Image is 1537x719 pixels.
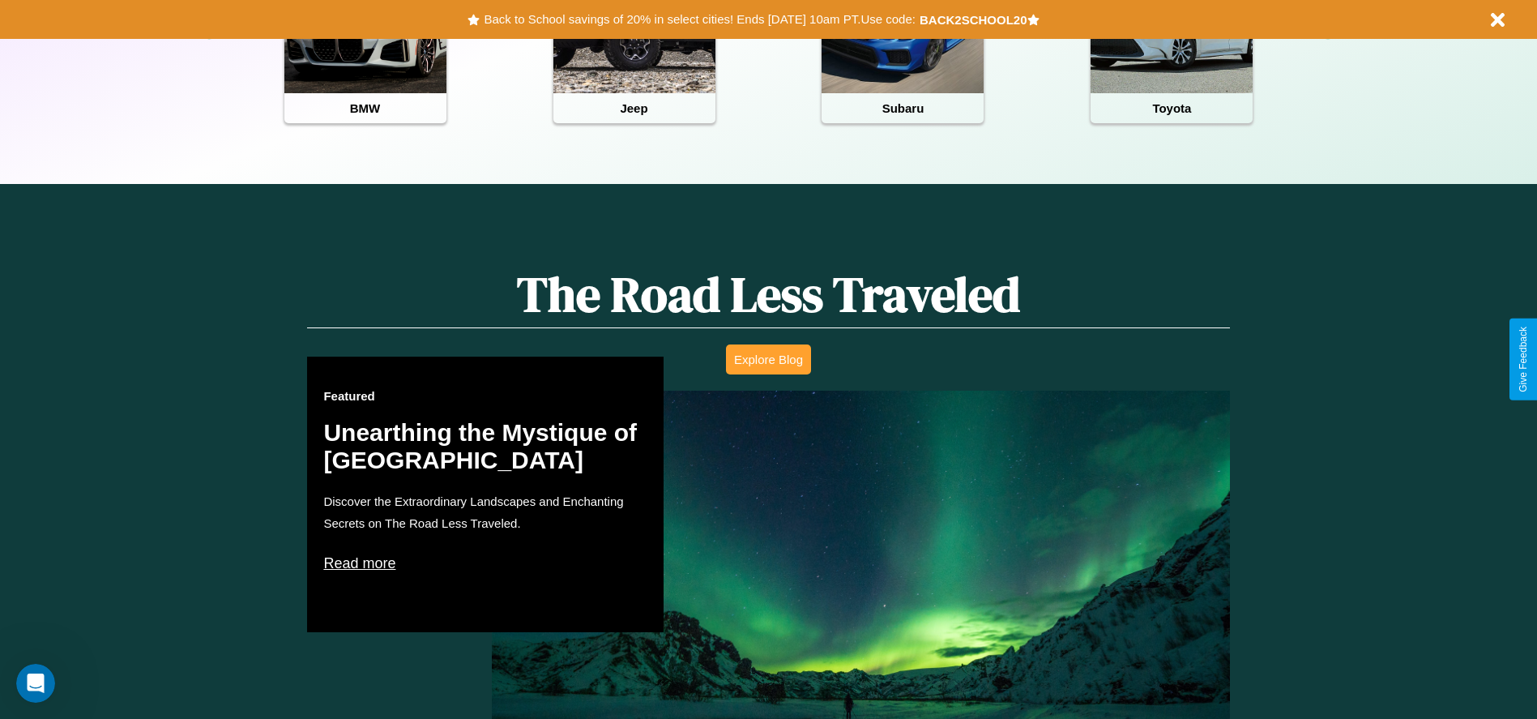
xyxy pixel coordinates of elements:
h1: The Road Less Traveled [307,261,1229,328]
h2: Unearthing the Mystique of [GEOGRAPHIC_DATA] [323,419,647,474]
p: Read more [323,550,647,576]
h4: Toyota [1091,93,1253,123]
b: BACK2SCHOOL20 [920,13,1027,27]
h3: Featured [323,389,647,403]
button: Back to School savings of 20% in select cities! Ends [DATE] 10am PT.Use code: [480,8,919,31]
h4: BMW [284,93,446,123]
iframe: Intercom live chat [16,664,55,703]
button: Explore Blog [726,345,811,374]
h4: Subaru [822,93,984,123]
h4: Jeep [553,93,715,123]
p: Discover the Extraordinary Landscapes and Enchanting Secrets on The Road Less Traveled. [323,490,647,534]
div: Give Feedback [1518,327,1529,392]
